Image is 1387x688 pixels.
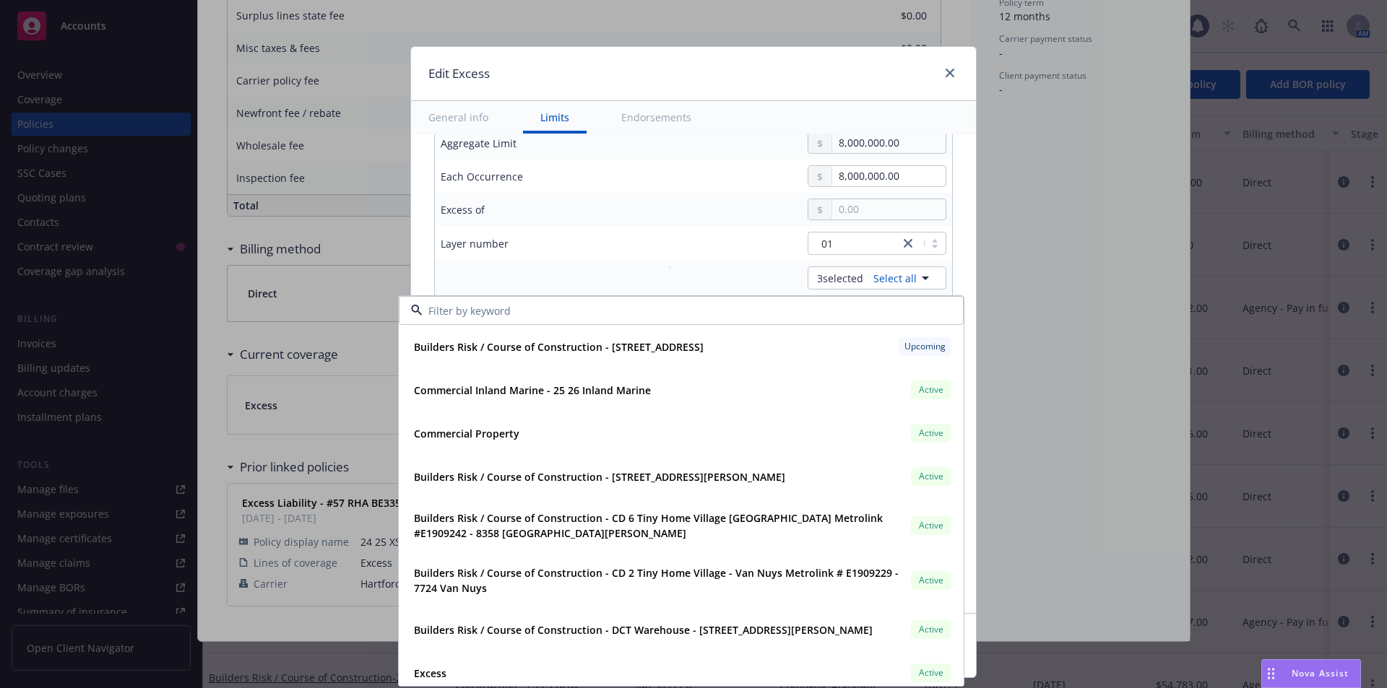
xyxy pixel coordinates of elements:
div: Aggregate Limit [441,136,517,151]
button: Nova Assist [1261,659,1361,688]
input: 0.00 [832,133,946,153]
button: General info [411,101,506,134]
input: 0.00 [832,199,946,219]
span: Nova Assist [1292,667,1349,679]
a: close [899,235,917,252]
strong: Builders Risk / Course of Construction - [STREET_ADDRESS][PERSON_NAME] [414,470,785,484]
button: Endorsements [604,101,709,134]
div: Each Occurrence [441,169,523,184]
a: Select all [868,271,917,286]
strong: Builders Risk / Course of Construction - [STREET_ADDRESS] [414,340,704,354]
span: Active [917,470,946,483]
strong: Builders Risk / Course of Construction - CD 6 Tiny Home Village [GEOGRAPHIC_DATA] Metrolink #E190... [414,511,883,540]
span: Active [917,383,946,396]
span: Active [917,519,946,532]
input: Filter by keyword [423,303,934,318]
div: Excess of [441,202,485,217]
div: Layer number [441,236,509,251]
span: 01 [816,236,892,251]
span: Upcoming [904,340,946,353]
span: Active [917,427,946,440]
input: 0.00 [832,166,946,186]
h1: Edit Excess [428,64,490,83]
strong: Builders Risk / Course of Construction - DCT Warehouse - [STREET_ADDRESS][PERSON_NAME] [414,623,873,637]
span: 3 selected [817,271,863,286]
button: Limits [523,101,587,134]
span: Active [917,574,946,587]
strong: Builders Risk / Course of Construction - CD 2 Tiny Home Village - Van Nuys Metrolink # E1909229 -... [414,566,899,595]
span: Active [917,623,946,636]
strong: Commercial Property [414,427,519,440]
span: 01 [821,236,833,251]
strong: Commercial Inland Marine - 25 26 Inland Marine [414,383,651,397]
a: close [941,64,959,82]
div: Drag to move [1262,660,1280,687]
button: 3selectedSelect all [808,266,946,289]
